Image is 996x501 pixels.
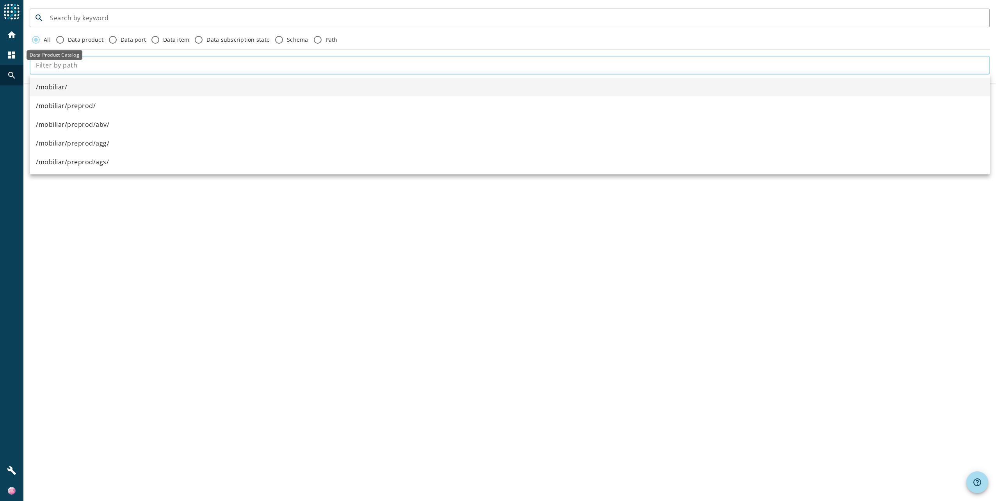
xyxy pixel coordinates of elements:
span: /mobiliar/preprod/abv/ [36,120,109,129]
mat-icon: search [30,13,48,23]
span: /mobiliar/preprod/agg/ [36,139,109,148]
label: Data port [119,36,146,44]
mat-icon: build [7,466,16,475]
label: Data subscription state [205,36,270,44]
mat-icon: search [7,71,16,80]
mat-icon: home [7,30,16,39]
img: spoud-logo.svg [4,4,20,20]
mat-icon: dashboard [7,50,16,60]
span: /mobiliar/preprod/ags/ [36,157,109,167]
label: Schema [285,36,308,44]
span: /mobiliar/ [36,82,67,92]
input: Filter by path [36,60,984,70]
mat-icon: help_outline [973,478,982,487]
img: a1f413f185f42e5fbc95133e9187bf66 [8,487,16,495]
label: Data item [162,36,189,44]
label: Path [324,36,338,44]
span: /mobiliar/preprod/ [36,101,96,110]
div: Data Product Catalog [27,50,82,60]
label: All [42,36,51,44]
input: Search by keyword [50,13,984,23]
label: Data product [66,36,103,44]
